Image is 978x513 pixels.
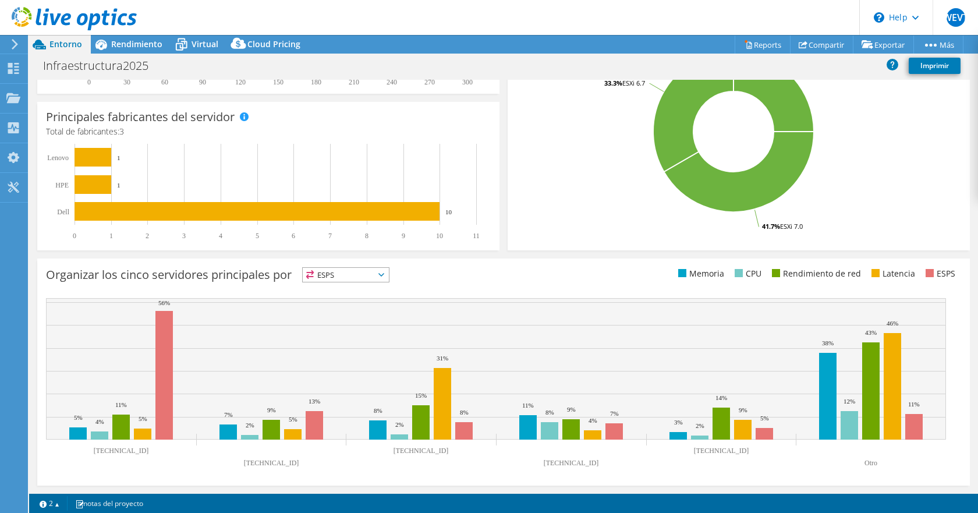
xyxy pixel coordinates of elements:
[267,406,276,413] text: 9%
[853,36,914,54] a: Exportar
[436,232,443,240] text: 10
[567,406,576,413] text: 9%
[473,232,480,240] text: 11
[192,38,218,49] span: Virtual
[874,12,884,23] svg: \n
[117,154,121,161] text: 1
[739,406,747,413] text: 9%
[256,232,259,240] text: 5
[589,417,597,424] text: 4%
[610,410,619,417] text: 7%
[38,59,166,72] h1: Infraestructura2025
[445,208,452,215] text: 10
[402,232,405,240] text: 9
[73,232,76,240] text: 0
[303,268,389,282] span: ESPS
[395,421,404,428] text: 2%
[289,416,297,423] text: 5%
[462,78,473,86] text: 300
[908,401,920,408] text: 11%
[246,422,254,429] text: 2%
[235,78,246,86] text: 120
[769,267,861,280] li: Rendimiento de red
[760,415,769,422] text: 5%
[46,125,491,138] h4: Total de fabricantes:
[119,126,124,137] span: 3
[31,496,68,511] a: 2
[732,267,761,280] li: CPU
[199,78,206,86] text: 90
[146,232,149,240] text: 2
[437,355,448,362] text: 31%
[328,232,332,240] text: 7
[865,329,877,336] text: 43%
[49,38,82,49] span: Entorno
[57,208,69,216] text: Dell
[109,232,113,240] text: 1
[522,402,534,409] text: 11%
[909,58,961,74] a: Imprimir
[117,182,121,189] text: 1
[219,232,222,240] text: 4
[292,232,295,240] text: 6
[247,38,300,49] span: Cloud Pricing
[95,418,104,425] text: 4%
[94,447,149,455] text: [TECHNICAL_ID]
[87,78,91,86] text: 0
[415,392,427,399] text: 15%
[273,78,284,86] text: 150
[696,422,704,429] text: 2%
[311,78,321,86] text: 180
[387,78,397,86] text: 240
[947,8,965,27] span: WEVT
[545,409,554,416] text: 8%
[47,154,69,162] text: Lenovo
[887,320,898,327] text: 46%
[674,419,683,426] text: 3%
[780,222,803,231] tspan: ESXi 7.0
[374,407,382,414] text: 8%
[67,496,151,511] a: notas del proyecto
[365,232,368,240] text: 8
[244,459,299,467] text: [TECHNICAL_ID]
[123,78,130,86] text: 30
[139,415,147,422] text: 5%
[394,447,449,455] text: [TECHNICAL_ID]
[460,409,469,416] text: 8%
[822,339,834,346] text: 38%
[604,79,622,87] tspan: 33.3%
[790,36,853,54] a: Compartir
[864,459,877,467] text: Otro
[424,78,435,86] text: 270
[182,232,186,240] text: 3
[158,299,170,306] text: 56%
[74,414,83,421] text: 5%
[55,181,69,189] text: HPE
[161,78,168,86] text: 60
[715,394,727,401] text: 14%
[675,267,724,280] li: Memoria
[762,222,780,231] tspan: 41.7%
[111,38,162,49] span: Rendimiento
[694,447,749,455] text: [TECHNICAL_ID]
[923,267,955,280] li: ESPS
[309,398,320,405] text: 13%
[544,459,599,467] text: [TECHNICAL_ID]
[349,78,359,86] text: 210
[46,111,235,123] h3: Principales fabricantes del servidor
[115,401,127,408] text: 11%
[735,36,791,54] a: Reports
[913,36,963,54] a: Más
[844,398,855,405] text: 12%
[622,79,645,87] tspan: ESXi 6.7
[869,267,915,280] li: Latencia
[224,411,233,418] text: 7%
